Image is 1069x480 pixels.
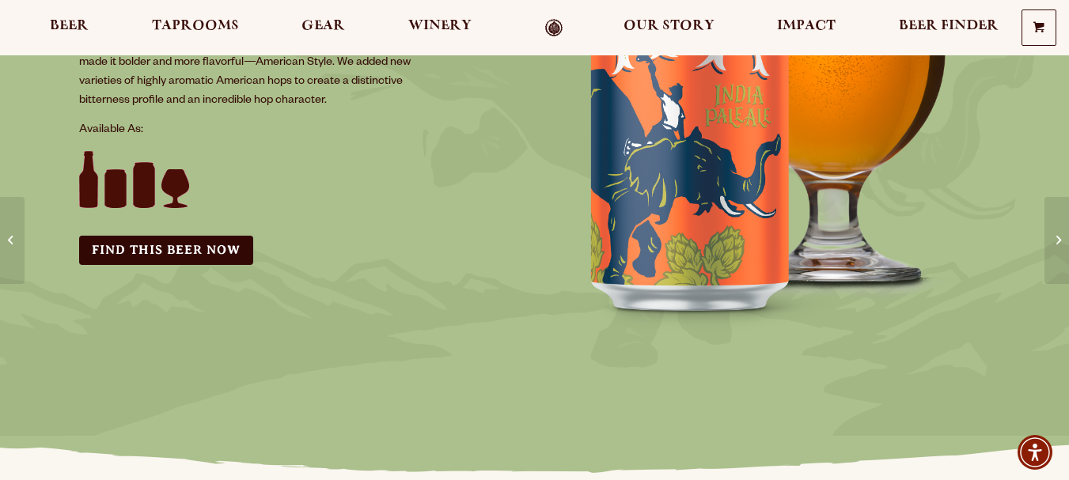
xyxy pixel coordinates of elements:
[50,20,89,32] span: Beer
[777,20,836,32] span: Impact
[291,19,355,37] a: Gear
[408,20,472,32] span: Winery
[889,19,1009,37] a: Beer Finder
[1018,435,1052,470] div: Accessibility Menu
[525,19,584,37] a: Odell Home
[79,236,253,265] a: Find this Beer Now
[398,19,482,37] a: Winery
[613,19,725,37] a: Our Story
[624,20,715,32] span: Our Story
[899,20,999,32] span: Beer Finder
[142,19,249,37] a: Taprooms
[767,19,846,37] a: Impact
[40,19,99,37] a: Beer
[301,20,345,32] span: Gear
[79,121,516,140] p: Available As:
[152,20,239,32] span: Taprooms
[79,16,429,111] p: We took the traditional IPA, originally shipped from [GEOGRAPHIC_DATA] to [GEOGRAPHIC_DATA] in th...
